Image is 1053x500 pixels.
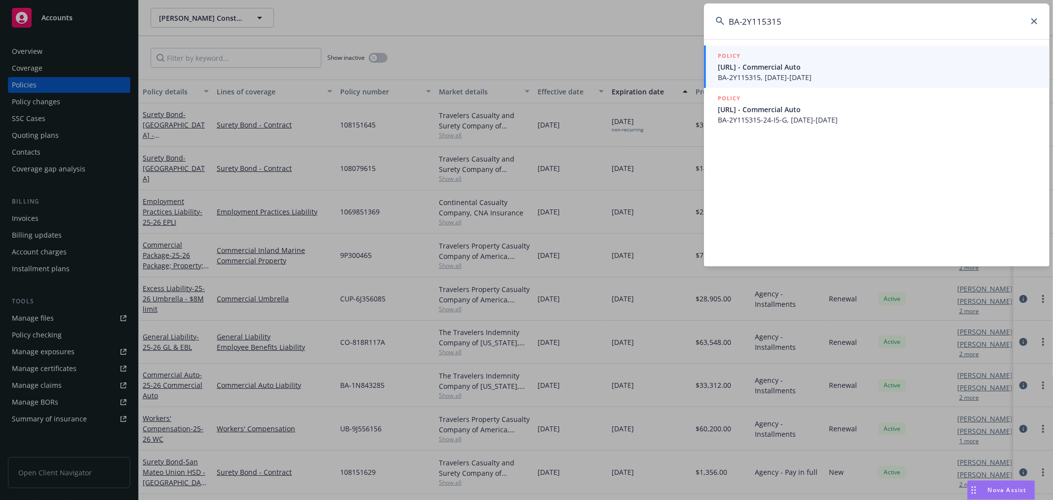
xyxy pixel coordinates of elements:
[968,481,980,500] div: Drag to move
[704,3,1050,39] input: Search...
[704,88,1050,130] a: POLICY[URL] - Commercial AutoBA-2Y115315-24-I5-G, [DATE]-[DATE]
[718,104,1038,115] span: [URL] - Commercial Auto
[718,62,1038,72] span: [URL] - Commercial Auto
[704,45,1050,88] a: POLICY[URL] - Commercial AutoBA-2Y115315, [DATE]-[DATE]
[988,486,1027,494] span: Nova Assist
[718,72,1038,83] span: BA-2Y115315, [DATE]-[DATE]
[718,93,741,103] h5: POLICY
[718,115,1038,125] span: BA-2Y115315-24-I5-G, [DATE]-[DATE]
[718,51,741,61] h5: POLICY
[967,480,1035,500] button: Nova Assist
